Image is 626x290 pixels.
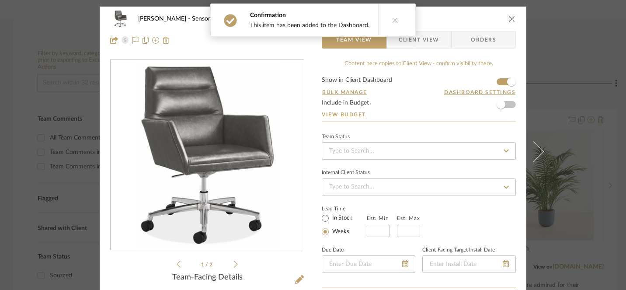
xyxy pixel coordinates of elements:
[322,255,415,273] input: Enter Due Date
[322,205,367,213] label: Lead Time
[322,178,516,196] input: Type to Search…
[397,215,420,221] label: Est. Max
[138,16,192,22] span: [PERSON_NAME]
[110,10,131,28] img: 2dab12b2-4e5c-4053-a60f-e3cc95a03f57_48x40.jpg
[422,255,516,273] input: Enter Install Date
[330,228,349,236] label: Weeks
[201,262,205,267] span: 1
[111,60,304,250] div: 0
[461,31,506,49] span: Orders
[209,262,214,267] span: 2
[322,88,368,96] button: Bulk Manage
[330,214,352,222] label: In Stock
[250,21,369,29] div: This item has been added to the Dashboard.
[422,248,495,252] label: Client-Facing Target Install Date
[110,273,304,283] div: Team-Facing Details
[322,248,344,252] label: Due Date
[322,59,516,68] div: Content here copies to Client View - confirm visibility there.
[444,88,516,96] button: Dashboard Settings
[322,111,516,118] a: View Budget
[399,31,439,49] span: Client View
[322,213,367,237] mat-radio-group: Select item type
[250,11,369,20] div: Confirmation
[163,37,170,44] img: Remove from project
[136,60,278,250] img: 2dab12b2-4e5c-4053-a60f-e3cc95a03f57_436x436.jpg
[205,262,209,267] span: /
[192,16,291,22] span: Sensor Systems Conference Room
[322,171,370,175] div: Internal Client Status
[322,142,516,160] input: Type to Search…
[322,135,350,139] div: Team Status
[508,15,516,23] button: close
[367,215,389,221] label: Est. Min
